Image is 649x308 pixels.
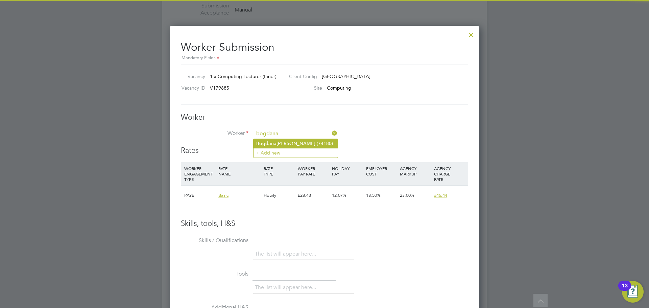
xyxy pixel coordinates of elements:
span: Computing [327,85,351,91]
li: The list will appear here... [255,283,319,292]
div: HOLIDAY PAY [330,162,364,180]
span: 18.50% [366,192,381,198]
label: Site [284,85,322,91]
input: Search for... [254,129,337,139]
label: Worker [181,130,248,137]
button: Open Resource Center, 13 new notifications [622,281,644,303]
span: Basic [218,192,229,198]
h3: Rates [181,146,468,156]
span: £46.44 [434,192,447,198]
div: WORKER ENGAGEMENT TYPE [183,162,217,185]
b: Bogdana [256,141,277,146]
span: 1 x Computing Lecturer (Inner) [210,73,277,79]
h3: Worker [181,113,468,122]
li: + Add new [254,148,338,157]
div: Mandatory Fields [181,54,468,62]
div: RATE NAME [217,162,262,180]
span: [GEOGRAPHIC_DATA] [322,73,370,79]
h3: Skills, tools, H&S [181,219,468,229]
label: Vacancy [178,73,205,79]
div: 13 [622,286,628,294]
div: WORKER PAY RATE [296,162,330,180]
label: Client Config [284,73,317,79]
h2: Worker Submission [181,35,468,62]
div: AGENCY CHARGE RATE [432,162,466,185]
label: Vacancy ID [178,85,205,91]
span: 23.00% [400,192,414,198]
div: Hourly [262,186,296,205]
label: Tools [181,270,248,278]
div: RATE TYPE [262,162,296,180]
div: £28.43 [296,186,330,205]
div: PAYE [183,186,217,205]
span: V179685 [210,85,229,91]
div: EMPLOYER COST [364,162,399,180]
label: Skills / Qualifications [181,237,248,244]
li: The list will appear here... [255,250,319,259]
span: 12.07% [332,192,346,198]
div: AGENCY MARKUP [398,162,432,180]
li: [PERSON_NAME] (74180) [254,139,338,148]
